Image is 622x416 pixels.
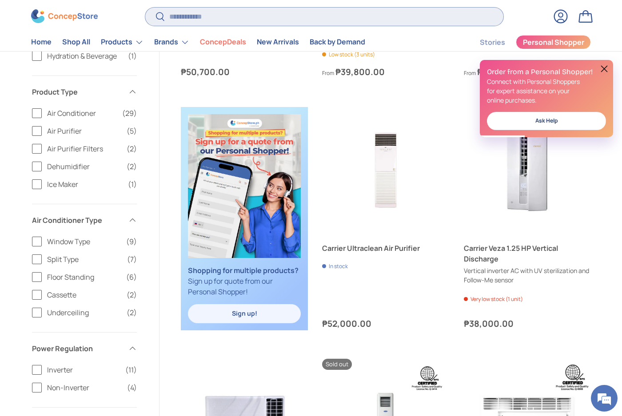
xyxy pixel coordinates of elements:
[32,76,137,108] summary: Product Type
[257,34,299,51] a: New Arrivals
[47,236,121,247] span: Window Type
[127,126,137,136] span: (5)
[4,242,169,273] textarea: Type your message and hit 'Enter'
[47,126,121,136] span: Air Purifier
[47,108,117,119] span: Air Conditioner
[487,67,606,77] h2: Order from a Personal Shopper!
[188,265,299,275] strong: Shopping for multiple products?
[188,304,301,323] a: Sign up!
[464,243,591,264] a: Carrier Veza 1.25 HP Vertical Discharge
[47,307,121,318] span: Underceiling
[146,4,167,26] div: Minimize live chat window
[126,236,137,247] span: (9)
[46,50,149,61] div: Chat with us now
[47,143,121,154] span: Air Purifier Filters
[149,33,195,51] summary: Brands
[47,51,123,61] span: Hydration & Beverage
[322,359,352,370] span: Sold out
[47,289,121,300] span: Cassette
[47,179,123,190] span: Ice Maker
[47,364,120,375] span: Inverter
[310,34,365,51] a: Back by Demand
[487,112,606,130] a: Ask Help
[127,382,137,393] span: (4)
[32,215,123,226] span: Air Conditioner Type
[47,382,122,393] span: Non-Inverter
[62,34,90,51] a: Shop All
[122,108,137,119] span: (29)
[322,243,449,254] a: Carrier Ultraclean Air Purifier
[32,333,137,364] summary: Power Regulation
[31,33,365,51] nav: Primary
[47,272,121,282] span: Floor Standing
[128,179,137,190] span: (1)
[127,289,137,300] span: (2)
[516,35,591,49] a: Personal Shopper
[47,254,122,265] span: Split Type
[487,77,606,105] p: Connect with Personal Shoppers for expert assistance on your online purchases.
[200,34,246,51] a: ConcepDeals
[523,39,584,46] span: Personal Shopper
[32,204,137,236] summary: Air Conditioner Type
[127,143,137,154] span: (2)
[464,107,591,234] a: Carrier Veza 1.25 HP Vertical Discharge
[32,87,123,97] span: Product Type
[31,10,98,24] img: ConcepStore
[480,34,505,51] a: Stories
[31,34,52,51] a: Home
[127,254,137,265] span: (7)
[126,272,137,282] span: (6)
[128,51,137,61] span: (1)
[459,33,591,51] nav: Secondary
[32,343,123,354] span: Power Regulation
[188,265,301,297] p: Sign up for quote from our Personal Shopper!
[47,161,121,172] span: Dehumidifier
[127,307,137,318] span: (2)
[125,364,137,375] span: (11)
[322,107,449,234] a: Carrier Ultraclean Air Purifier
[96,33,149,51] summary: Products
[127,161,137,172] span: (2)
[52,112,123,202] span: We're online!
